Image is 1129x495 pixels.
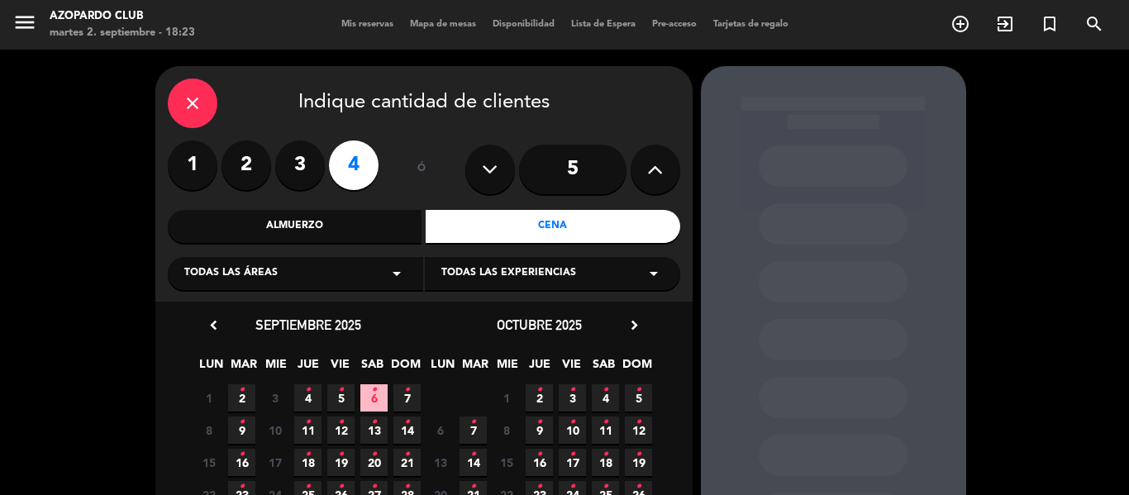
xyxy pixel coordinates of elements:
[536,409,542,436] i: •
[327,416,355,444] span: 12
[592,449,619,476] span: 18
[305,409,311,436] i: •
[294,416,322,444] span: 11
[329,140,379,190] label: 4
[644,20,705,29] span: Pre-acceso
[441,265,576,282] span: Todas las experiencias
[559,416,586,444] span: 10
[239,377,245,403] i: •
[625,416,652,444] span: 12
[1084,14,1104,34] i: search
[393,384,421,412] span: 7
[360,449,388,476] span: 20
[262,355,289,382] span: MIE
[626,317,643,334] i: chevron_right
[526,449,553,476] span: 16
[228,416,255,444] span: 9
[603,409,608,436] i: •
[338,377,344,403] i: •
[338,441,344,468] i: •
[294,355,322,382] span: JUE
[222,140,271,190] label: 2
[371,441,377,468] i: •
[493,384,520,412] span: 1
[705,20,797,29] span: Tarjetas de regalo
[275,140,325,190] label: 3
[305,377,311,403] i: •
[426,416,454,444] span: 6
[493,355,521,382] span: MIE
[460,449,487,476] span: 14
[592,416,619,444] span: 11
[228,449,255,476] span: 16
[12,10,37,40] button: menu
[195,416,222,444] span: 8
[230,355,257,382] span: MAR
[404,409,410,436] i: •
[470,441,476,468] i: •
[327,384,355,412] span: 5
[590,355,617,382] span: SAB
[395,140,449,198] div: ó
[261,384,288,412] span: 3
[603,377,608,403] i: •
[168,79,680,128] div: Indique cantidad de clientes
[625,449,652,476] span: 19
[326,355,354,382] span: VIE
[255,317,361,333] span: septiembre 2025
[360,384,388,412] span: 6
[526,384,553,412] span: 2
[470,409,476,436] i: •
[404,441,410,468] i: •
[391,355,418,382] span: DOM
[195,449,222,476] span: 15
[168,210,422,243] div: Almuerzo
[184,265,278,282] span: Todas las áreas
[644,264,664,283] i: arrow_drop_down
[360,416,388,444] span: 13
[205,317,222,334] i: chevron_left
[239,441,245,468] i: •
[426,449,454,476] span: 13
[493,449,520,476] span: 15
[559,384,586,412] span: 3
[402,20,484,29] span: Mapa de mesas
[429,355,456,382] span: LUN
[338,409,344,436] i: •
[393,416,421,444] span: 14
[569,441,575,468] i: •
[168,140,217,190] label: 1
[50,8,195,25] div: Azopardo Club
[404,377,410,403] i: •
[305,441,311,468] i: •
[559,449,586,476] span: 17
[261,449,288,476] span: 17
[50,25,195,41] div: martes 2. septiembre - 18:23
[393,449,421,476] span: 21
[995,14,1015,34] i: exit_to_app
[239,409,245,436] i: •
[526,355,553,382] span: JUE
[261,416,288,444] span: 10
[183,93,202,113] i: close
[387,264,407,283] i: arrow_drop_down
[484,20,563,29] span: Disponibilidad
[294,449,322,476] span: 18
[294,384,322,412] span: 4
[625,384,652,412] span: 5
[333,20,402,29] span: Mis reservas
[569,409,575,436] i: •
[1040,14,1060,34] i: turned_in_not
[558,355,585,382] span: VIE
[592,384,619,412] span: 4
[371,409,377,436] i: •
[950,14,970,34] i: add_circle_outline
[460,416,487,444] span: 7
[636,377,641,403] i: •
[198,355,225,382] span: LUN
[371,377,377,403] i: •
[195,384,222,412] span: 1
[622,355,650,382] span: DOM
[536,377,542,403] i: •
[569,377,575,403] i: •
